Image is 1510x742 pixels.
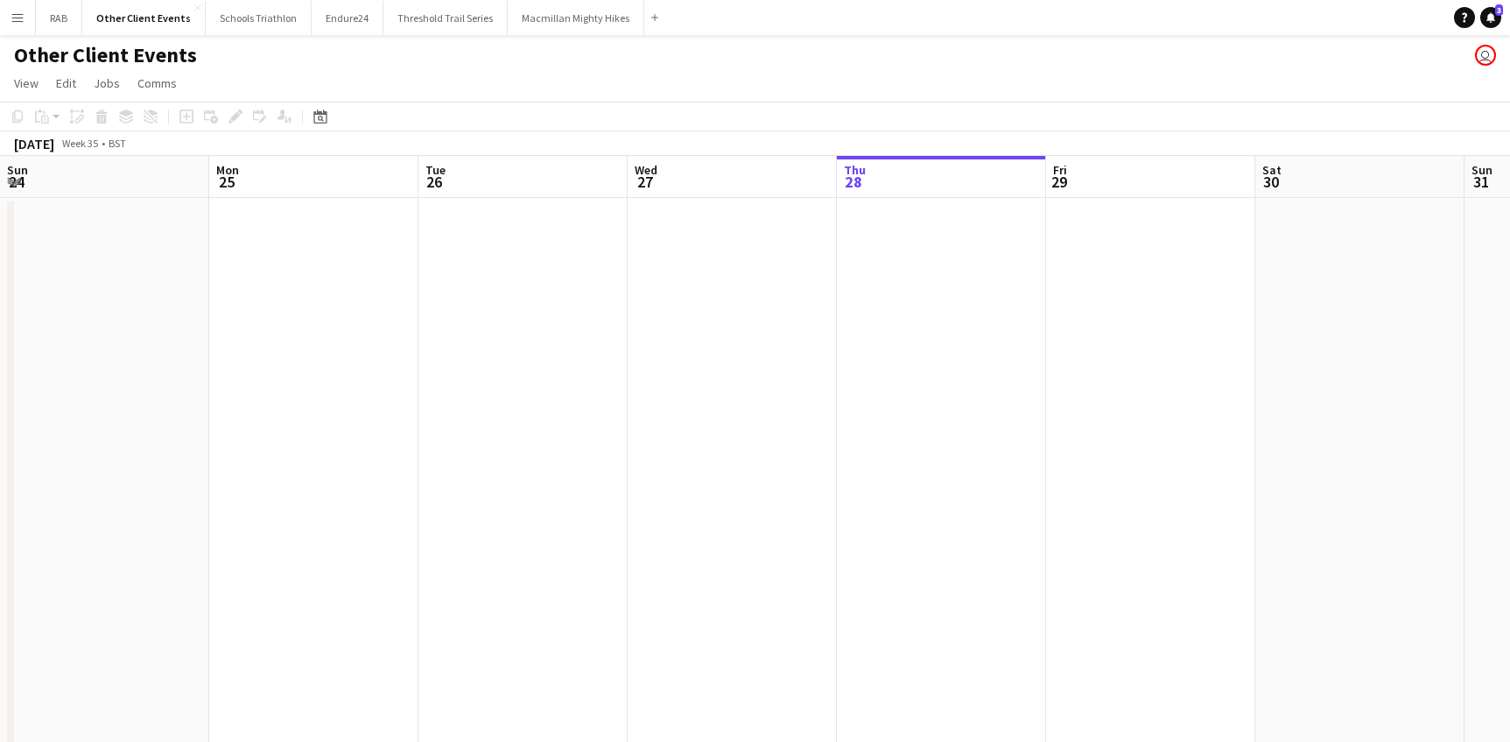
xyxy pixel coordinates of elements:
[109,137,126,150] div: BST
[312,1,383,35] button: Endure24
[214,172,239,192] span: 25
[58,137,102,150] span: Week 35
[508,1,644,35] button: Macmillan Mighty Hikes
[1469,172,1492,192] span: 31
[425,162,446,178] span: Tue
[632,172,657,192] span: 27
[14,135,54,152] div: [DATE]
[7,162,28,178] span: Sun
[423,172,446,192] span: 26
[1053,162,1067,178] span: Fri
[36,1,82,35] button: RAB
[1260,172,1282,192] span: 30
[14,42,197,68] h1: Other Client Events
[206,1,312,35] button: Schools Triathlon
[216,162,239,178] span: Mon
[841,172,866,192] span: 28
[49,72,83,95] a: Edit
[1475,45,1496,66] app-user-avatar: Liz Sutton
[635,162,657,178] span: Wed
[14,75,39,91] span: View
[1471,162,1492,178] span: Sun
[1480,7,1501,28] a: 3
[844,162,866,178] span: Thu
[1495,4,1503,16] span: 3
[1050,172,1067,192] span: 29
[130,72,184,95] a: Comms
[383,1,508,35] button: Threshold Trail Series
[82,1,206,35] button: Other Client Events
[4,172,28,192] span: 24
[56,75,76,91] span: Edit
[137,75,177,91] span: Comms
[87,72,127,95] a: Jobs
[94,75,120,91] span: Jobs
[1262,162,1282,178] span: Sat
[7,72,46,95] a: View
